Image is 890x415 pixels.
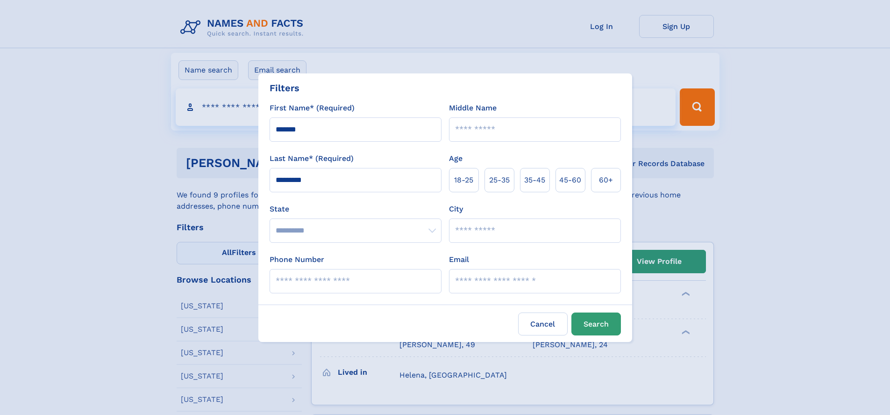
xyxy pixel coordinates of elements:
[270,102,355,114] label: First Name* (Required)
[518,313,568,335] label: Cancel
[270,153,354,164] label: Last Name* (Required)
[524,175,545,186] span: 35‑45
[489,175,510,186] span: 25‑35
[449,254,469,265] label: Email
[599,175,613,186] span: 60+
[559,175,581,186] span: 45‑60
[454,175,473,186] span: 18‑25
[449,204,463,215] label: City
[270,254,324,265] label: Phone Number
[270,204,441,215] label: State
[449,153,463,164] label: Age
[449,102,497,114] label: Middle Name
[571,313,621,335] button: Search
[270,81,299,95] div: Filters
